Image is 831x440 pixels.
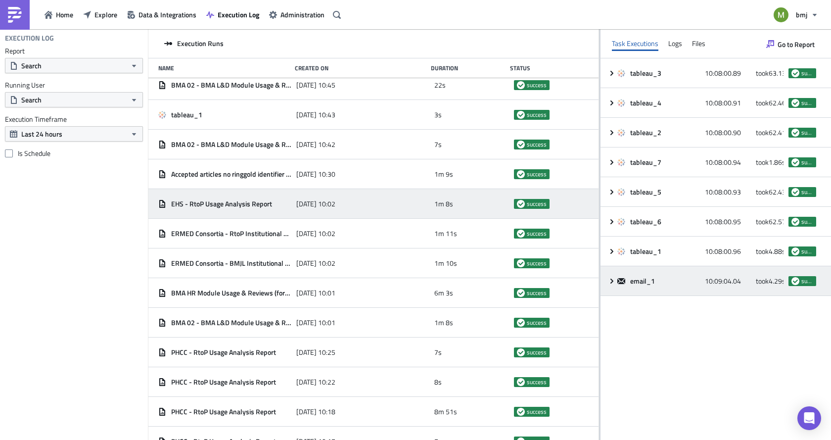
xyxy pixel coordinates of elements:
[527,230,547,238] span: success
[630,158,663,167] span: tableau_7
[21,95,42,105] span: Search
[517,81,525,89] span: success
[705,94,751,112] div: 10:08:00.91
[517,378,525,386] span: success
[801,99,813,107] span: success
[630,217,663,226] span: tableau_6
[434,378,442,387] span: 8s
[434,81,446,90] span: 22s
[171,199,272,208] span: EHS - RtoP Usage Analysis Report
[171,81,291,90] span: BMA 02 - BMA L&D Module Usage & Reviews
[517,111,525,119] span: success
[797,406,821,430] div: Open Intercom Messenger
[527,319,547,327] span: success
[171,110,202,119] span: tableau_1
[705,183,751,201] div: 10:08:00.93
[280,9,324,20] span: Administration
[527,408,547,416] span: success
[158,64,290,72] div: Name
[756,124,784,142] div: took 62.41 s
[171,407,276,416] span: PHCC - RtoP Usage Analysis Report
[527,170,547,178] span: success
[5,149,143,158] label: Is Schedule
[177,39,224,48] span: Execution Runs
[171,259,291,268] span: ERMED Consortia - BMJL Institutional Usage
[630,98,663,107] span: tableau_4
[801,247,813,255] span: success
[434,199,453,208] span: 1m 8s
[668,36,682,51] div: Logs
[527,81,547,89] span: success
[201,7,264,22] a: Execution Log
[434,229,457,238] span: 1m 11s
[791,99,799,107] span: success
[434,407,457,416] span: 8m 51s
[21,129,62,139] span: Last 24 hours
[801,218,813,226] span: success
[517,348,525,356] span: success
[517,230,525,238] span: success
[7,7,23,23] img: PushMetrics
[5,81,143,90] label: Running User
[171,170,291,179] span: Accepted articles no ringgold identifier (RDIG-07)
[218,9,259,20] span: Execution Log
[434,348,442,357] span: 7s
[773,6,789,23] img: Avatar
[612,36,658,51] div: Task Executions
[78,7,122,22] a: Explore
[434,110,442,119] span: 3s
[791,129,799,137] span: success
[296,407,335,416] span: [DATE] 10:18
[527,111,547,119] span: success
[171,378,276,387] span: PHCC - RtoP Usage Analysis Report
[517,289,525,297] span: success
[295,64,426,72] div: Created On
[5,34,54,43] h4: Execution Log
[705,213,751,231] div: 10:08:00.95
[296,229,335,238] span: [DATE] 10:02
[756,243,784,260] div: took 4.88 s
[705,124,751,142] div: 10:08:00.90
[296,378,335,387] span: [DATE] 10:22
[171,348,276,357] span: PHCC - RtoP Usage Analysis Report
[768,4,824,26] button: bmj
[517,408,525,416] span: success
[171,140,291,149] span: BMA 02 - BMA L&D Module Usage & Reviews
[527,141,547,148] span: success
[296,140,335,149] span: [DATE] 10:42
[705,64,751,82] div: 10:08:00.89
[40,7,78,22] button: Home
[434,259,457,268] span: 1m 10s
[801,129,813,137] span: success
[517,170,525,178] span: success
[434,318,453,327] span: 1m 8s
[527,378,547,386] span: success
[801,277,813,285] span: success
[517,259,525,267] span: success
[630,188,663,196] span: tableau_5
[705,243,751,260] div: 10:08:00.96
[434,289,453,297] span: 6m 3s
[692,36,705,51] div: Files
[527,289,547,297] span: success
[630,69,663,78] span: tableau_3
[434,140,442,149] span: 7s
[5,92,143,107] button: Search
[296,199,335,208] span: [DATE] 10:02
[56,9,73,20] span: Home
[756,272,784,290] div: took 4.29 s
[517,141,525,148] span: success
[796,9,807,20] span: bmj
[517,200,525,208] span: success
[264,7,329,22] button: Administration
[791,69,799,77] span: success
[431,64,505,72] div: Duration
[5,58,143,73] button: Search
[756,153,784,171] div: took 1.86 s
[296,110,335,119] span: [DATE] 10:43
[791,218,799,226] span: success
[801,158,813,166] span: success
[510,64,584,72] div: Status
